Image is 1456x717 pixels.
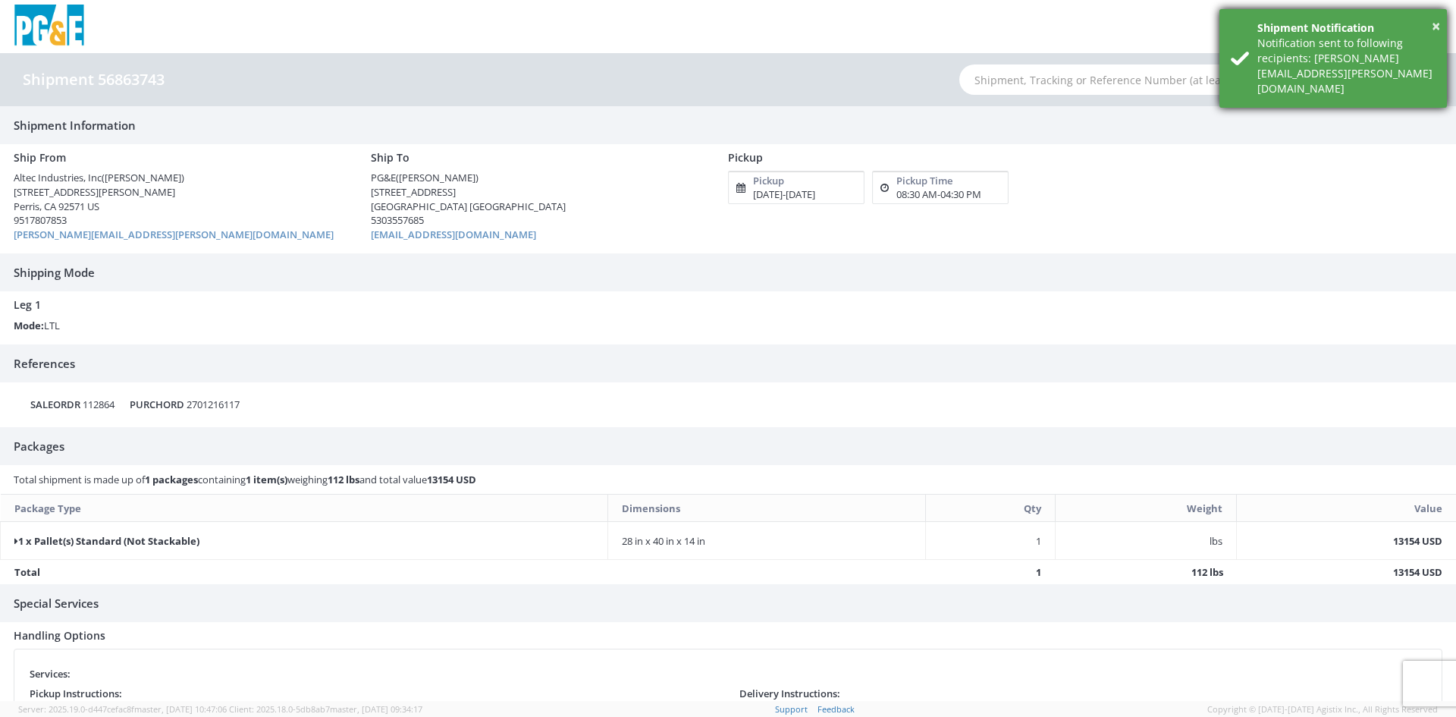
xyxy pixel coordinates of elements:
[1055,522,1236,560] td: lbs
[14,299,1442,310] h4: Leg 1
[728,152,1181,163] h4: Pickup
[14,200,348,214] div: Perris, CA 92571 US
[896,187,981,202] div: 08:30 AM 04:30 PM
[607,495,925,522] th: Dimensions
[23,71,165,88] h4: Shipment 56863743
[14,534,199,548] strong: 1 x Pallet(s) Standard (Not Stackable)
[371,228,536,241] a: [EMAIL_ADDRESS][DOMAIN_NAME]
[14,152,348,163] h4: Ship From
[1237,495,1456,522] th: Value
[14,319,44,332] strong: Mode:
[1257,20,1436,36] div: Shipment Notification
[30,399,80,410] h5: SALEORDR
[1432,16,1440,38] button: ×
[14,228,334,241] a: [PERSON_NAME][EMAIL_ADDRESS][PERSON_NAME][DOMAIN_NAME]
[371,200,705,214] div: [GEOGRAPHIC_DATA] [GEOGRAPHIC_DATA]
[1237,560,1456,584] td: 13154 USD
[959,64,1338,95] input: Shipment, Tracking or Reference Number (at least 4 chars)
[925,560,1055,584] td: 1
[14,171,348,185] div: Altec Industries, Inc
[30,688,122,699] h5: Pickup Instructions:
[739,688,840,699] h5: Delivery Instructions:
[1055,495,1236,522] th: Weight
[1393,534,1442,548] strong: 13154 USD
[1207,703,1438,715] span: Copyright © [DATE]-[DATE] Agistix Inc., All Rights Reserved
[371,152,705,163] h4: Ship To
[1,560,926,584] td: Total
[925,522,1055,560] td: 1
[817,703,855,715] a: Feedback
[1055,560,1236,584] td: 112 lbs
[607,522,925,560] td: 28 in x 40 in x 14 in
[30,668,71,679] h5: Services:
[753,175,784,186] h5: Pickup
[925,495,1055,522] th: Qty
[83,398,115,411] span: 112864
[396,171,479,184] span: ([PERSON_NAME])
[1,495,608,522] th: Package Type
[145,473,198,486] strong: 1 packages
[2,319,366,333] div: LTL
[427,473,476,486] strong: 13154 USD
[775,703,808,715] a: Support
[134,703,227,715] span: master, [DATE] 10:47:06
[371,171,705,185] div: PG&E
[11,5,87,49] img: pge-logo-06675f144f4cfa6a6814.png
[18,703,227,715] span: Server: 2025.19.0-d447cefac8f
[328,473,359,486] strong: 112 lbs
[783,187,786,201] span: -
[14,213,348,228] div: 9517807853
[330,703,422,715] span: master, [DATE] 09:34:17
[371,185,705,200] div: [STREET_ADDRESS]
[246,473,287,486] strong: 1 item(s)
[102,171,184,184] span: ([PERSON_NAME])
[1257,36,1436,96] div: Notification sent to following recipients: [PERSON_NAME][EMAIL_ADDRESS][PERSON_NAME][DOMAIN_NAME]
[753,187,815,202] div: [DATE] [DATE]
[371,213,705,228] div: 5303557685
[937,187,940,201] span: -
[14,630,1442,641] h4: Handling Options
[229,703,422,715] span: Client: 2025.18.0-5db8ab7
[14,185,348,200] div: [STREET_ADDRESS][PERSON_NAME]
[187,398,240,411] span: 2701216117
[896,175,952,186] h5: Pickup Time
[130,399,184,410] h5: PURCHORD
